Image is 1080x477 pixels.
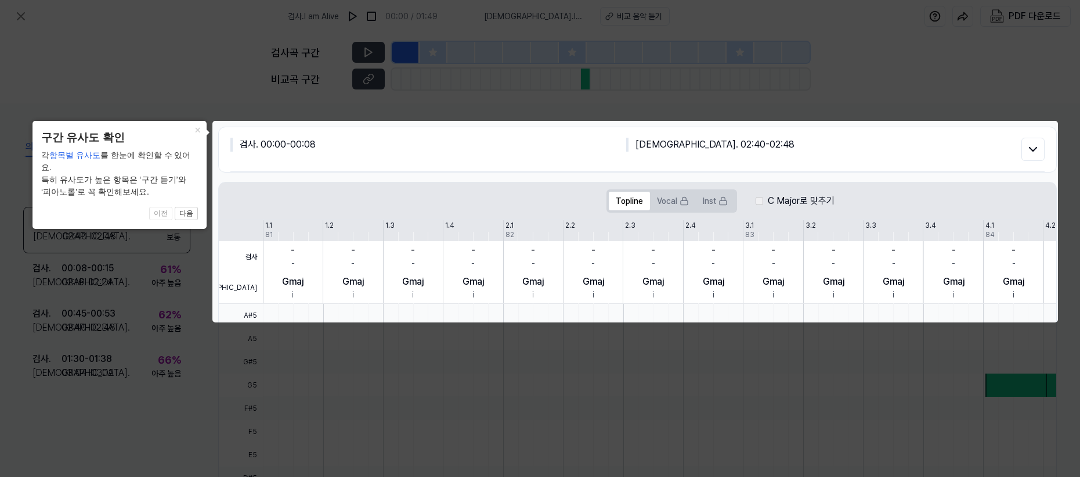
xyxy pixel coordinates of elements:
[175,207,198,221] button: 다음
[626,138,1022,152] div: [DEMOGRAPHIC_DATA] .
[41,149,198,198] div: 각 를 한눈에 확인할 수 있어요. 특히 유사도가 높은 항목은 ‘구간 듣기’와 ‘피아노롤’로 꼭 확인해보세요.
[49,150,100,160] span: 항목별 유사도
[41,130,198,146] header: 구간 유사도 확인
[741,139,794,150] span: 02:40 - 02:48
[188,121,207,137] button: Close
[230,138,626,152] div: 검사 . 00:00 - 00:08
